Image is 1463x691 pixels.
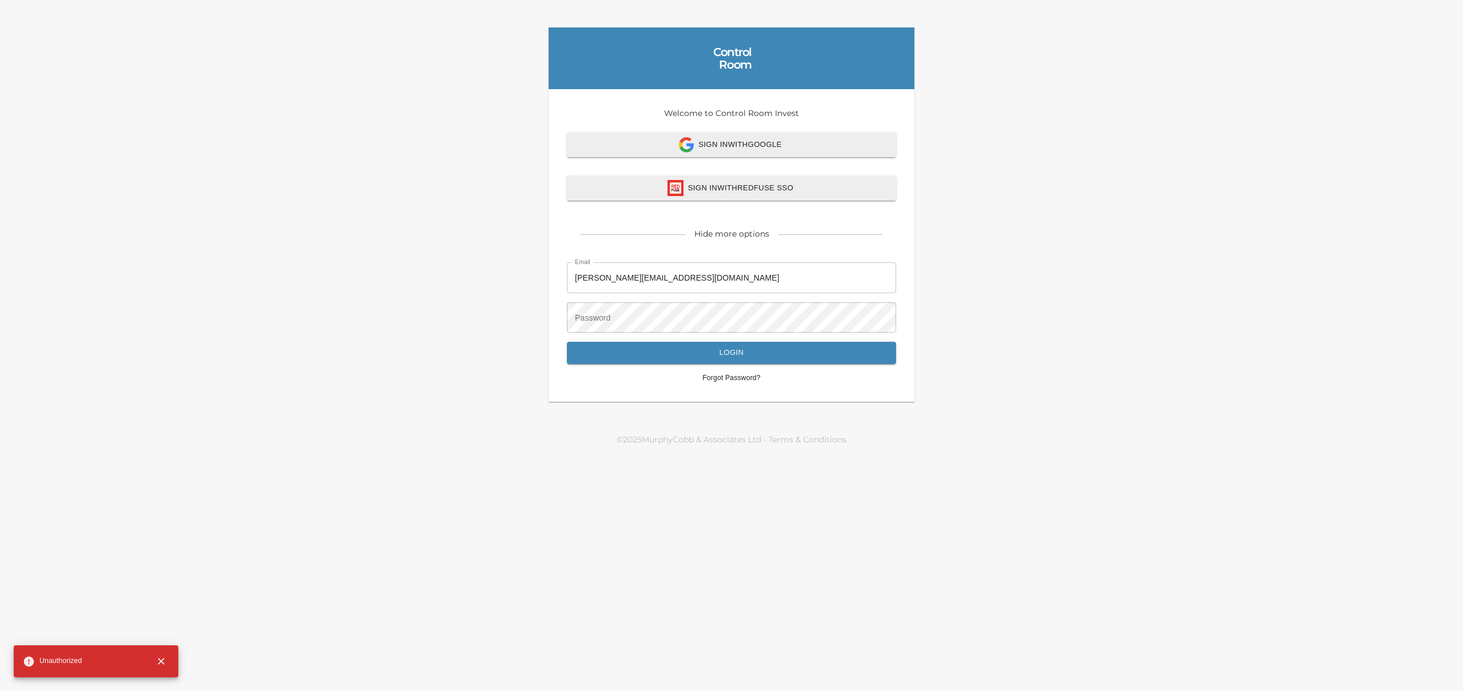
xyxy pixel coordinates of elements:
[549,89,914,402] div: Welcome to Control Room Invest
[694,228,769,239] div: Hide more options
[579,137,884,153] span: Sign In with Google
[667,180,683,196] img: redfuse icon
[567,175,896,201] button: redfuse iconSign InwithRedfuse SSO
[567,373,896,384] a: Forgot Password?
[579,346,884,360] span: Login
[567,342,896,364] button: Login
[711,46,752,71] div: Control Room
[567,133,896,157] button: Sign InwithGoogle
[579,180,884,196] span: Sign In with Redfuse SSO
[23,656,82,668] span: Unauthorized
[769,434,846,445] a: Terms & Conditions
[149,649,174,674] button: close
